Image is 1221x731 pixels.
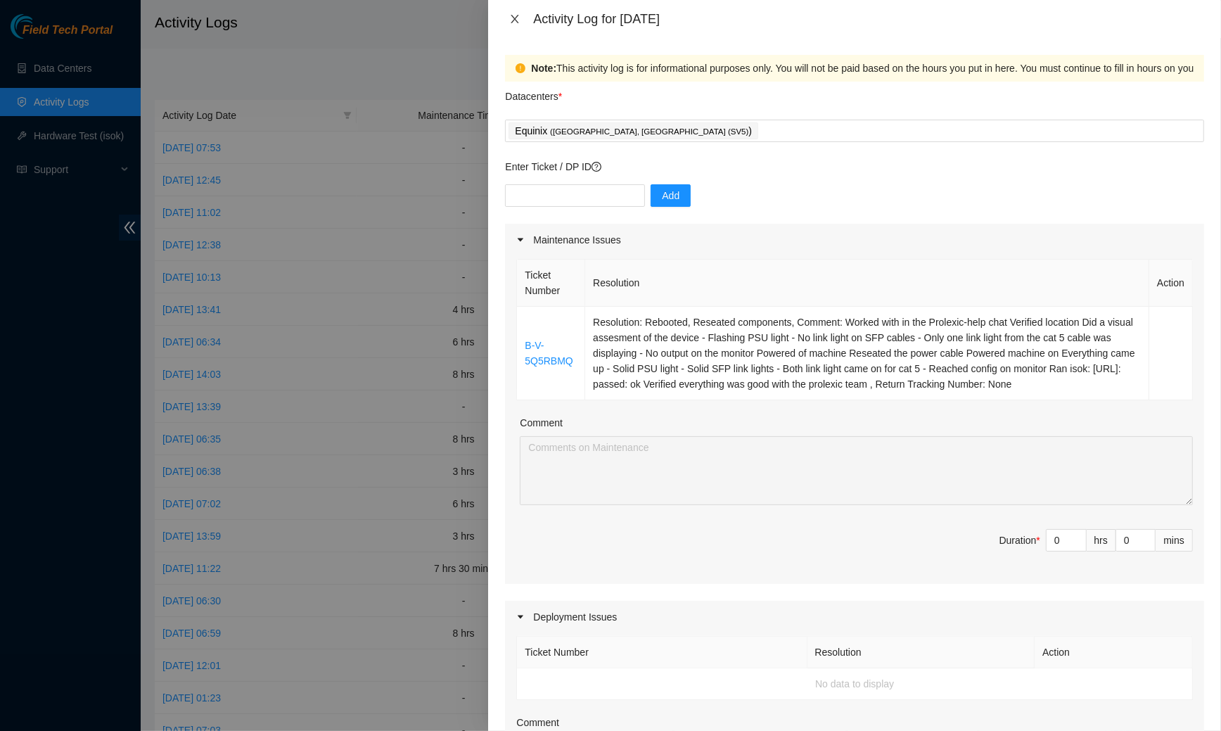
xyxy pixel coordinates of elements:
[517,637,807,668] th: Ticket Number
[585,307,1149,400] td: Resolution: Rebooted, Reseated components, Comment: Worked with in the Prolexic-help chat Verifie...
[516,236,525,244] span: caret-right
[515,123,752,139] p: Equinix )
[807,637,1035,668] th: Resolution
[516,63,525,73] span: exclamation-circle
[509,13,520,25] span: close
[516,715,559,730] label: Comment
[533,11,1204,27] div: Activity Log for [DATE]
[1087,529,1116,552] div: hrs
[517,668,1193,700] td: No data to display
[525,340,573,367] a: B-V-5Q5RBMQ
[1149,260,1193,307] th: Action
[1156,529,1193,552] div: mins
[505,82,562,104] p: Datacenters
[1035,637,1193,668] th: Action
[505,224,1204,256] div: Maintenance Issues
[662,188,679,203] span: Add
[585,260,1149,307] th: Resolution
[505,159,1204,174] p: Enter Ticket / DP ID
[520,436,1193,505] textarea: Comment
[592,162,601,172] span: question-circle
[999,533,1040,548] div: Duration
[505,13,525,26] button: Close
[651,184,691,207] button: Add
[516,613,525,621] span: caret-right
[505,601,1204,633] div: Deployment Issues
[550,127,748,136] span: ( [GEOGRAPHIC_DATA], [GEOGRAPHIC_DATA] (SV5)
[531,61,556,76] strong: Note:
[517,260,585,307] th: Ticket Number
[520,415,563,431] label: Comment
